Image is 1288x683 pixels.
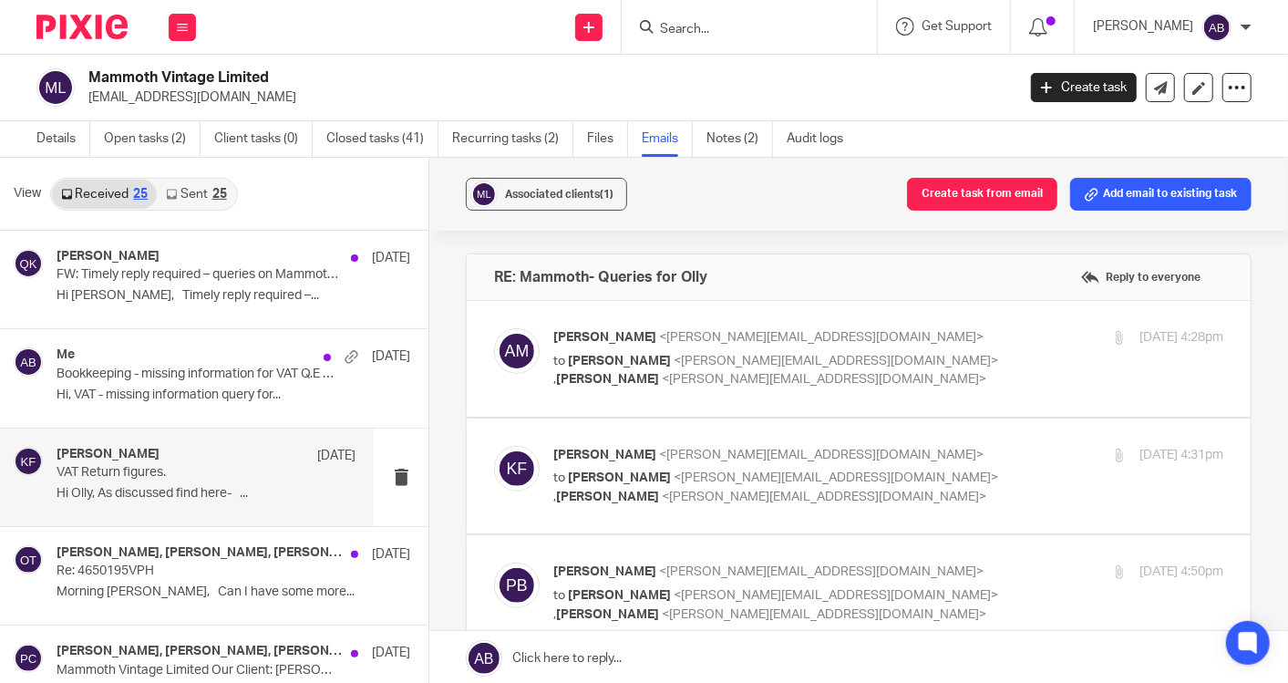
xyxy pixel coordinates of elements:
div: 25 [212,188,227,201]
p: [DATE] 4:50pm [1139,563,1223,582]
p: Mammoth Vintage Limited Our Client: [PERSON_NAME] [57,663,339,678]
img: svg%3E [14,347,43,377]
a: Closed tasks (41) [326,121,438,157]
img: svg%3E [14,447,43,476]
h4: [PERSON_NAME] [57,447,160,462]
a: Details [36,121,90,157]
span: [PERSON_NAME] [553,449,656,461]
span: , [553,373,556,386]
a: Client tasks (0) [214,121,313,157]
h4: [PERSON_NAME] [57,249,160,264]
span: [PERSON_NAME] [556,373,659,386]
p: [DATE] 4:28pm [1139,328,1223,347]
span: <[PERSON_NAME][EMAIL_ADDRESS][DOMAIN_NAME]> [662,373,986,386]
img: svg%3E [14,644,43,673]
button: Add email to existing task [1070,178,1252,211]
span: <[PERSON_NAME][EMAIL_ADDRESS][DOMAIN_NAME]> [659,449,984,461]
a: Create task [1031,73,1137,102]
h4: RE: Mammoth- Queries for Olly [494,268,707,286]
p: [PERSON_NAME] [1093,17,1193,36]
label: Reply to everyone [1077,264,1205,291]
p: [DATE] [317,447,355,465]
span: , [553,608,556,621]
h2: Mammoth Vintage Limited [88,68,820,88]
div: 25 [133,188,148,201]
span: (1) [600,189,613,200]
img: svg%3E [494,563,540,608]
img: svg%3E [1202,13,1231,42]
img: svg%3E [14,249,43,278]
p: [DATE] [372,644,410,662]
p: Re: 4650195VPH [57,564,339,579]
span: [PERSON_NAME] [556,608,659,621]
span: <[PERSON_NAME][EMAIL_ADDRESS][DOMAIN_NAME]> [674,355,998,367]
span: [PERSON_NAME] [568,355,671,367]
span: to [553,471,565,484]
span: [PERSON_NAME] [553,331,656,344]
button: Create task from email [907,178,1057,211]
p: [DATE] 4:31pm [1139,446,1223,465]
a: Notes (2) [706,121,773,157]
span: , [553,491,556,503]
span: Associated clients [505,189,613,200]
a: Sent25 [157,180,235,209]
img: svg%3E [494,328,540,374]
a: Emails [642,121,693,157]
span: <[PERSON_NAME][EMAIL_ADDRESS][DOMAIN_NAME]> [674,471,998,484]
span: <[PERSON_NAME][EMAIL_ADDRESS][DOMAIN_NAME]> [659,331,984,344]
h4: [PERSON_NAME], [PERSON_NAME], [PERSON_NAME], [PERSON_NAME] [57,644,342,659]
img: Pixie [36,15,128,39]
a: Recurring tasks (2) [452,121,573,157]
span: to [553,589,565,602]
span: <[PERSON_NAME][EMAIL_ADDRESS][DOMAIN_NAME]> [662,491,986,503]
img: svg%3E [14,545,43,574]
p: Hi Olly, As discussed find here- ... [57,486,355,502]
button: Associated clients(1) [466,178,627,211]
img: svg%3E [36,68,75,107]
p: [DATE] [372,347,410,366]
input: Search [658,22,822,38]
p: VAT Return figures. [57,465,295,481]
img: svg%3E [494,446,540,492]
span: [PERSON_NAME] [553,565,656,578]
p: Hi, VAT - missing information query for... [57,388,410,403]
span: [PERSON_NAME] [556,491,659,503]
p: [DATE] [372,249,410,267]
span: <[PERSON_NAME][EMAIL_ADDRESS][DOMAIN_NAME]> [674,589,998,602]
h4: Me [57,347,75,363]
p: Bookkeeping - missing information for VAT Q.E April & July-25 [57,367,339,382]
a: Received25 [52,180,157,209]
span: Get Support [922,20,992,33]
span: View [14,184,41,203]
a: Audit logs [787,121,857,157]
img: svg%3E [470,181,498,208]
p: FW: Timely reply required – queries on Mammoth Vintage Limited Accounts Y.E. [DATE] [57,267,339,283]
span: <[PERSON_NAME][EMAIL_ADDRESS][DOMAIN_NAME]> [662,608,986,621]
h4: [PERSON_NAME], [PERSON_NAME], [PERSON_NAME] [57,545,342,561]
p: [DATE] [372,545,410,564]
p: [EMAIL_ADDRESS][DOMAIN_NAME] [88,88,1004,107]
span: [PERSON_NAME] [568,471,671,484]
p: Hi [PERSON_NAME], Timely reply required –... [57,288,410,304]
span: to [553,355,565,367]
span: <[PERSON_NAME][EMAIL_ADDRESS][DOMAIN_NAME]> [659,565,984,578]
span: [PERSON_NAME] [568,589,671,602]
a: Open tasks (2) [104,121,201,157]
a: Files [587,121,628,157]
p: Morning [PERSON_NAME], Can I have some more... [57,585,410,600]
